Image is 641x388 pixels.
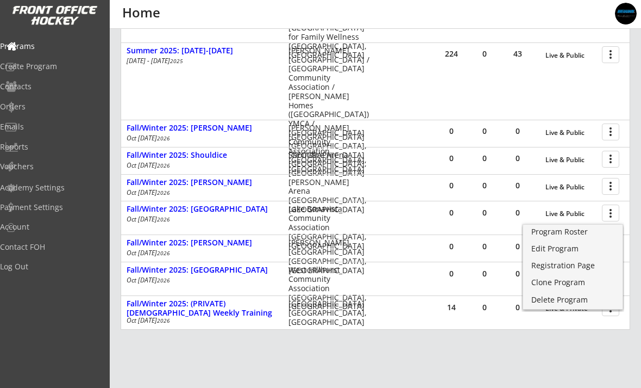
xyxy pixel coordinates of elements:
[435,182,468,189] div: 0
[501,50,534,58] div: 43
[602,151,619,168] button: more_vert
[531,228,614,236] div: Program Roster
[435,304,468,311] div: 14
[127,151,277,160] div: Fall/Winter 2025: Shouldice
[127,216,274,223] div: Oct [DATE]
[127,277,274,284] div: Oct [DATE]
[157,134,170,142] em: 2026
[127,124,277,133] div: Fall/Winter 2025: [PERSON_NAME]
[127,58,274,64] div: [DATE] - [DATE]
[501,155,534,162] div: 0
[531,279,614,286] div: Clone Program
[288,238,372,275] div: [PERSON_NAME][GEOGRAPHIC_DATA] [GEOGRAPHIC_DATA], [GEOGRAPHIC_DATA]
[435,243,468,250] div: 0
[501,182,534,189] div: 0
[468,127,501,135] div: 0
[127,299,277,318] div: Fall/Winter 2025: (PRIVATE) [DEMOGRAPHIC_DATA] Weekly Training
[288,178,372,214] div: [PERSON_NAME] Arena [GEOGRAPHIC_DATA], [GEOGRAPHIC_DATA]
[545,129,596,137] div: Live & Public
[602,124,619,140] button: more_vert
[435,209,468,217] div: 0
[288,299,372,327] div: [GEOGRAPHIC_DATA] [GEOGRAPHIC_DATA], [GEOGRAPHIC_DATA]
[157,162,170,169] em: 2026
[602,205,619,221] button: more_vert
[288,151,372,178] div: Shouldice Arena [GEOGRAPHIC_DATA], [GEOGRAPHIC_DATA]
[127,266,277,275] div: Fall/Winter 2025: [GEOGRAPHIC_DATA]
[468,270,501,278] div: 0
[435,127,468,135] div: 0
[501,304,534,311] div: 0
[468,209,501,217] div: 0
[157,276,170,284] em: 2026
[157,215,170,223] em: 2026
[531,262,614,269] div: Registration Page
[501,243,534,250] div: 0
[170,57,183,65] em: 2025
[435,270,468,278] div: 0
[545,305,596,312] div: Live & Private
[127,162,274,169] div: Oct [DATE]
[468,243,501,250] div: 0
[288,124,372,160] div: [PERSON_NAME][GEOGRAPHIC_DATA] [GEOGRAPHIC_DATA], [GEOGRAPHIC_DATA]
[288,205,372,250] div: Lake Bonavista Community Association [GEOGRAPHIC_DATA], [GEOGRAPHIC_DATA]
[468,304,501,311] div: 0
[523,242,623,258] a: Edit Program
[545,183,596,191] div: Live & Public
[545,156,596,164] div: Live & Public
[127,317,274,324] div: Oct [DATE]
[602,46,619,63] button: more_vert
[523,225,623,241] a: Program Roster
[545,52,596,59] div: Live & Public
[468,182,501,189] div: 0
[501,270,534,278] div: 0
[127,189,274,196] div: Oct [DATE]
[157,189,170,196] em: 2026
[468,50,501,58] div: 0
[531,245,614,252] div: Edit Program
[545,210,596,218] div: Live & Public
[127,205,277,214] div: Fall/Winter 2025: [GEOGRAPHIC_DATA]
[127,46,277,56] div: Summer 2025: [DATE]-[DATE]
[602,178,619,195] button: more_vert
[501,127,534,135] div: 0
[288,266,372,311] div: West Hillhurst Community Association [GEOGRAPHIC_DATA], [GEOGRAPHIC_DATA]
[127,238,277,248] div: Fall/Winter 2025: [PERSON_NAME]
[157,317,170,324] em: 2026
[468,155,501,162] div: 0
[435,50,468,58] div: 224
[435,155,468,162] div: 0
[127,135,274,141] div: Oct [DATE]
[127,178,277,187] div: Fall/Winter 2025: [PERSON_NAME]
[531,296,614,304] div: Delete Program
[501,209,534,217] div: 0
[157,249,170,257] em: 2026
[288,46,372,174] div: [PERSON_NAME][GEOGRAPHIC_DATA] / [GEOGRAPHIC_DATA] Community Association / [PERSON_NAME] Homes ([...
[523,258,623,275] a: Registration Page
[127,250,274,256] div: Oct [DATE]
